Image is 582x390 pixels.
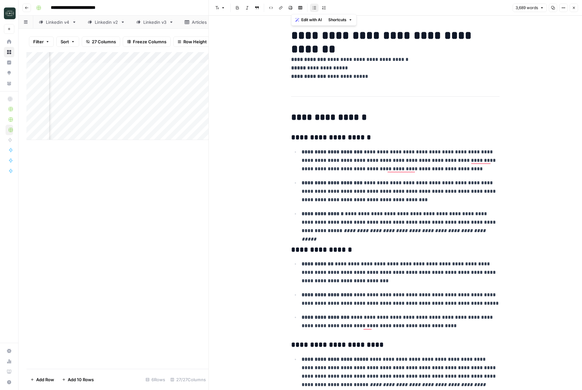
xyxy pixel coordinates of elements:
[4,68,14,78] a: Opportunities
[4,5,14,21] button: Workspace: Catalyst
[179,16,220,29] a: Articles
[4,78,14,89] a: Your Data
[183,38,207,45] span: Row Height
[33,16,82,29] a: Linkedin v4
[143,19,166,25] div: Linkedin v3
[516,5,538,11] span: 3,689 words
[328,17,347,23] span: Shortcuts
[513,4,547,12] button: 3,689 words
[82,16,131,29] a: Linkedin v2
[58,374,98,385] button: Add 10 Rows
[4,356,14,367] a: Usage
[36,376,54,383] span: Add Row
[46,19,69,25] div: Linkedin v4
[56,36,79,47] button: Sort
[168,374,208,385] div: 27/27 Columns
[192,19,207,25] div: Articles
[4,36,14,47] a: Home
[82,36,120,47] button: 27 Columns
[131,16,179,29] a: Linkedin v3
[4,377,14,387] button: Help + Support
[4,346,14,356] a: Settings
[4,367,14,377] a: Learning Hub
[33,38,44,45] span: Filter
[95,19,118,25] div: Linkedin v2
[301,17,322,23] span: Edit with AI
[4,7,16,19] img: Catalyst Logo
[123,36,171,47] button: Freeze Columns
[143,374,168,385] div: 6 Rows
[29,36,54,47] button: Filter
[293,16,324,24] button: Edit with AI
[173,36,211,47] button: Row Height
[133,38,166,45] span: Freeze Columns
[4,57,14,68] a: Insights
[26,374,58,385] button: Add Row
[92,38,116,45] span: 27 Columns
[68,376,94,383] span: Add 10 Rows
[61,38,69,45] span: Sort
[326,16,355,24] button: Shortcuts
[4,47,14,57] a: Browse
